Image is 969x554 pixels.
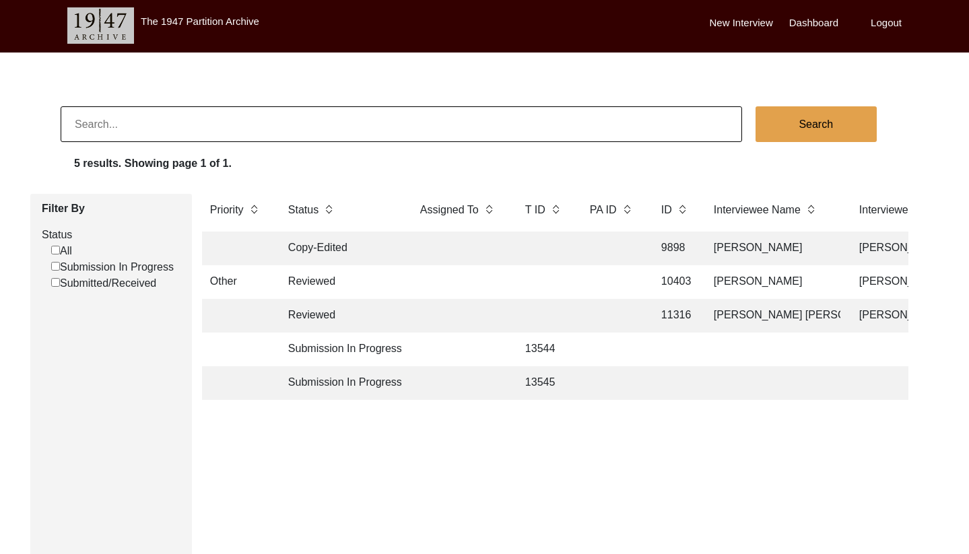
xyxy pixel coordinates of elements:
[756,106,877,142] button: Search
[51,259,174,275] label: Submission In Progress
[280,232,401,265] td: Copy-Edited
[51,278,60,287] input: Submitted/Received
[420,202,479,218] label: Assigned To
[706,265,840,299] td: [PERSON_NAME]
[517,366,571,400] td: 13545
[871,15,902,31] label: Logout
[280,299,401,333] td: Reviewed
[51,246,60,254] input: All
[61,106,742,142] input: Search...
[280,265,401,299] td: Reviewed
[714,202,801,218] label: Interviewee Name
[551,202,560,217] img: sort-button.png
[42,227,182,243] label: Status
[622,202,632,217] img: sort-button.png
[806,202,815,217] img: sort-button.png
[525,202,545,218] label: T ID
[51,275,156,291] label: Submitted/Received
[202,265,269,299] td: Other
[789,15,838,31] label: Dashboard
[484,202,494,217] img: sort-button.png
[661,202,672,218] label: ID
[706,232,840,265] td: [PERSON_NAME]
[51,262,60,271] input: Submission In Progress
[74,155,232,172] label: 5 results. Showing page 1 of 1.
[249,202,259,217] img: sort-button.png
[210,202,244,218] label: Priority
[288,202,319,218] label: Status
[590,202,617,218] label: PA ID
[141,15,259,27] label: The 1947 Partition Archive
[677,202,687,217] img: sort-button.png
[67,7,134,44] img: header-logo.png
[324,202,333,217] img: sort-button.png
[42,201,182,217] label: Filter By
[280,333,401,366] td: Submission In Progress
[517,333,571,366] td: 13544
[710,15,773,31] label: New Interview
[653,299,695,333] td: 11316
[653,232,695,265] td: 9898
[859,202,912,218] label: Interviewer
[706,299,840,333] td: [PERSON_NAME] [PERSON_NAME]
[51,243,72,259] label: All
[653,265,695,299] td: 10403
[280,366,401,400] td: Submission In Progress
